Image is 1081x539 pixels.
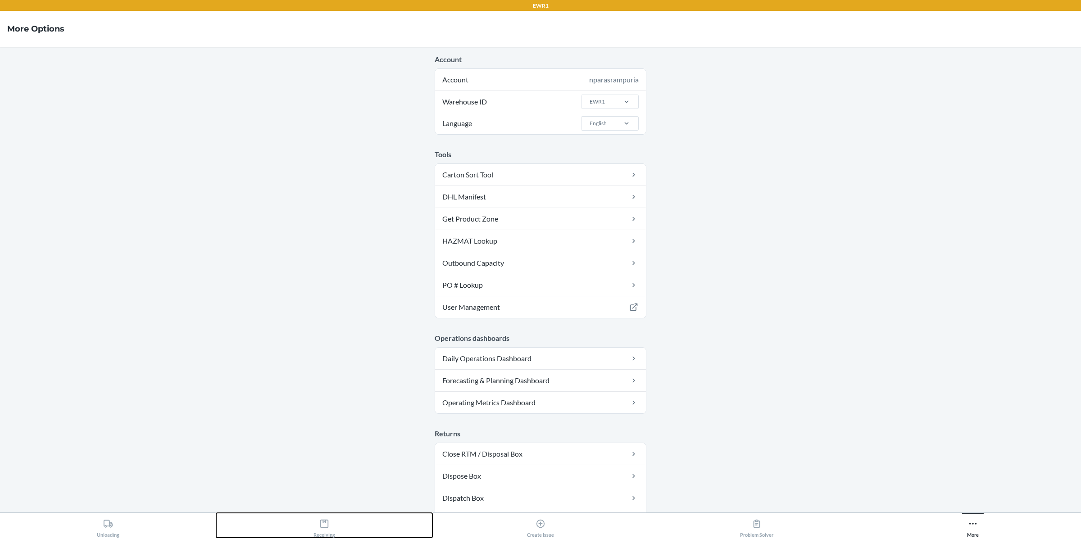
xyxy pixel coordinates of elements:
p: Operations dashboards [435,333,646,344]
button: Problem Solver [649,513,865,538]
div: Create Issue [527,515,554,538]
a: Operating Metrics Dashboard [435,392,646,413]
input: Warehouse IDEWR1 [589,98,590,106]
button: Create Issue [432,513,649,538]
p: Account [435,54,646,65]
input: LanguageEnglish [589,119,590,127]
a: PO # Lookup [435,274,646,296]
div: Problem Solver [740,515,773,538]
a: User Management [435,296,646,318]
div: More [967,515,979,538]
div: Unloading [97,515,119,538]
a: Close RTM / Disposal Box [435,443,646,465]
p: Tools [435,149,646,160]
a: Dispose Box [435,465,646,487]
div: nparasrampuria [589,74,639,85]
a: Outbound Capacity [435,252,646,274]
a: Purchase RTM Shipping Label [435,509,646,531]
a: Carton Sort Tool [435,164,646,186]
a: Get Product Zone [435,208,646,230]
a: Forecasting & Planning Dashboard [435,370,646,391]
h4: More Options [7,23,64,35]
p: EWR1 [533,2,549,10]
a: Daily Operations Dashboard [435,348,646,369]
span: Warehouse ID [441,91,488,113]
div: Receiving [313,515,335,538]
a: DHL Manifest [435,186,646,208]
div: English [590,119,607,127]
div: Account [435,69,646,91]
a: Dispatch Box [435,487,646,509]
div: EWR1 [590,98,605,106]
span: Language [441,113,473,134]
button: More [865,513,1081,538]
button: Receiving [216,513,432,538]
p: Returns [435,428,646,439]
a: HAZMAT Lookup [435,230,646,252]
